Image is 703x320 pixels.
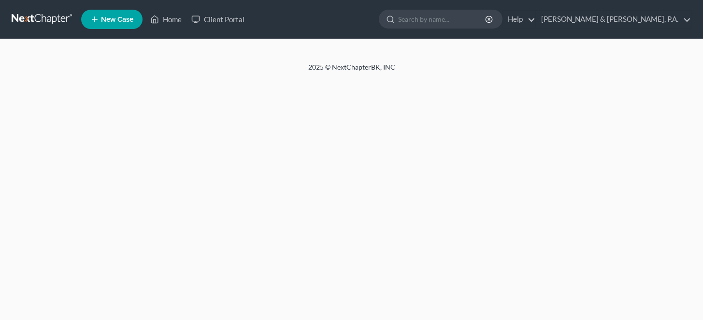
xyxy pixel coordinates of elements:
[503,11,535,28] a: Help
[76,62,627,80] div: 2025 © NextChapterBK, INC
[145,11,187,28] a: Home
[398,10,487,28] input: Search by name...
[536,11,691,28] a: [PERSON_NAME] & [PERSON_NAME], P.A.
[101,16,133,23] span: New Case
[187,11,249,28] a: Client Portal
